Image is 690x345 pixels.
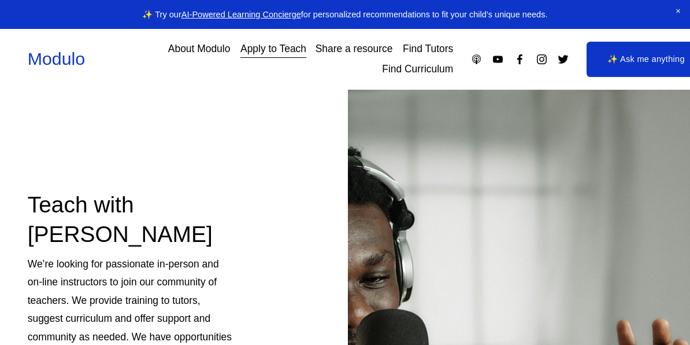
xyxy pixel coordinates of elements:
[536,53,548,65] a: Instagram
[514,53,526,65] a: Facebook
[168,39,231,59] a: About Modulo
[316,39,393,59] a: Share a resource
[240,39,306,59] a: Apply to Teach
[382,59,453,79] a: Find Curriculum
[181,10,301,19] a: AI-Powered Learning Concierge
[28,190,235,249] h2: Teach with [PERSON_NAME]
[557,53,569,65] a: Twitter
[403,39,453,59] a: Find Tutors
[28,49,85,68] a: Modulo
[492,53,504,65] a: YouTube
[470,53,483,65] a: Apple Podcasts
